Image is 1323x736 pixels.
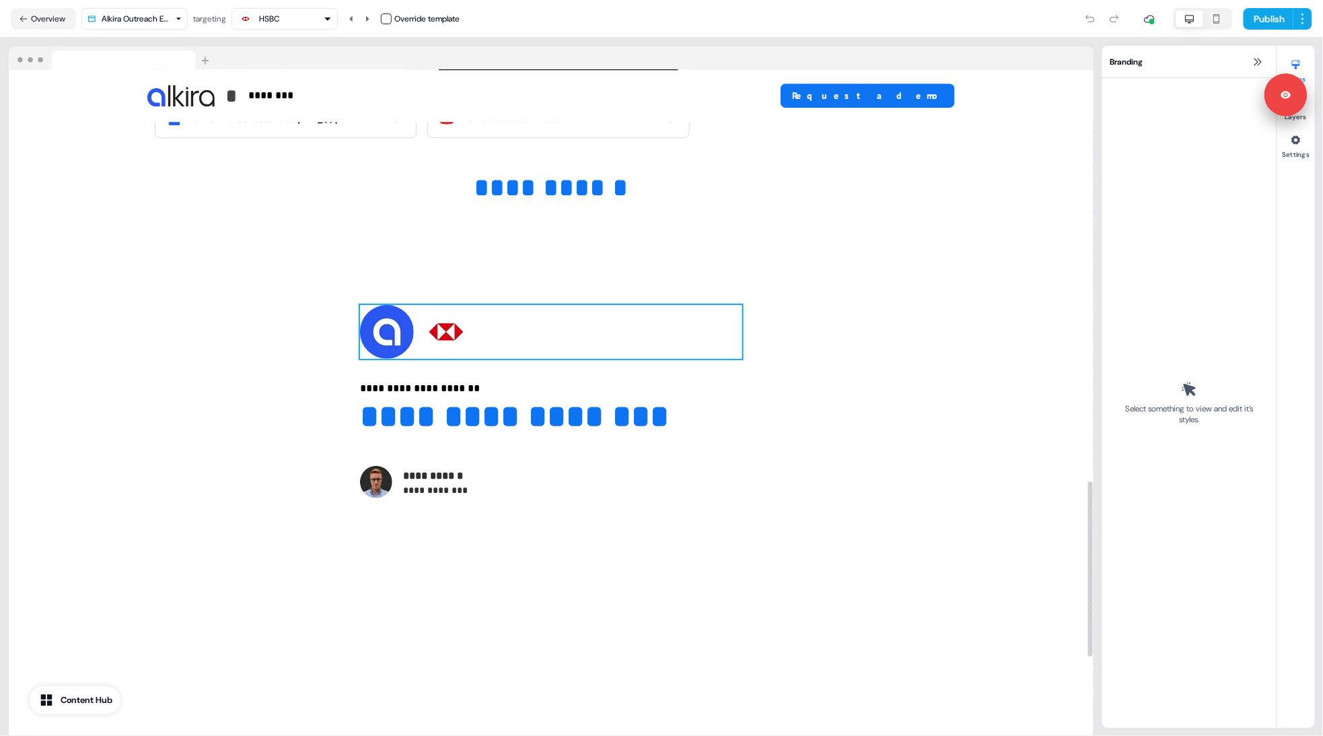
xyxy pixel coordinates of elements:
[1277,54,1315,83] button: Styles
[781,83,955,108] button: Request a demo
[231,8,338,30] button: HSBC
[1121,403,1258,425] div: Select something to view and edit it’s styles.
[30,686,120,714] button: Content Hub
[102,12,170,26] div: Alkira Outreach Example
[360,466,392,498] img: Contact avatar
[259,12,280,26] div: HSBC
[1244,8,1293,30] button: Publish
[1102,46,1277,78] div: Branding
[193,12,226,26] div: targeting
[1277,129,1315,159] button: Settings
[147,85,215,106] img: Image
[9,46,215,71] img: Browser topbar
[394,12,460,26] div: Override template
[61,694,112,707] div: Content Hub
[11,8,76,30] button: Overview
[557,83,955,108] div: Request a demo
